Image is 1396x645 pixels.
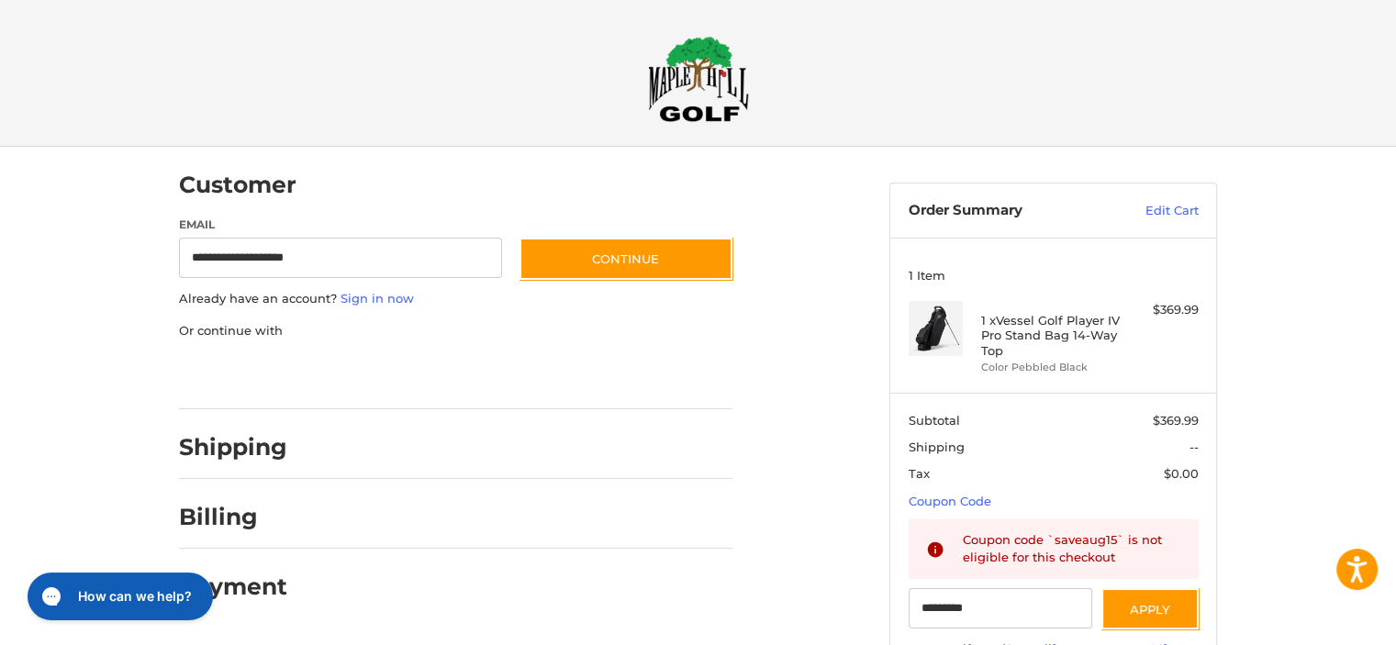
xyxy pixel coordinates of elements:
h4: 1 x Vessel Golf Player IV Pro Stand Bag 14-Way Top [981,313,1122,358]
iframe: PayPal-venmo [485,358,622,391]
span: $369.99 [1153,413,1199,428]
span: Shipping [909,439,965,454]
div: Coupon code `saveaug15` is not eligible for this checkout [963,531,1181,567]
input: Gift Certificate or Coupon Code [909,588,1093,629]
p: Or continue with [179,322,732,340]
span: -- [1189,439,1199,454]
img: Maple Hill Golf [648,36,749,122]
button: Apply [1101,588,1199,629]
span: Tax [909,466,930,481]
iframe: PayPal-paypal [173,358,311,391]
span: Subtotal [909,413,960,428]
div: $369.99 [1126,301,1199,319]
li: Color Pebbled Black [981,360,1122,375]
a: Coupon Code [909,494,991,508]
h3: Order Summary [909,202,1106,220]
button: Continue [519,238,732,280]
iframe: Google Customer Reviews [1245,595,1396,645]
iframe: PayPal-paylater [329,358,466,391]
iframe: Gorgias live chat messenger [18,566,218,627]
label: Email [179,217,502,233]
a: Sign in now [341,291,414,306]
h2: Payment [179,573,287,601]
h2: Shipping [179,433,287,462]
h2: Customer [179,171,296,199]
p: Already have an account? [179,290,732,308]
span: $0.00 [1164,466,1199,481]
a: Edit Cart [1106,202,1199,220]
h3: 1 Item [909,268,1199,283]
h2: Billing [179,503,286,531]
